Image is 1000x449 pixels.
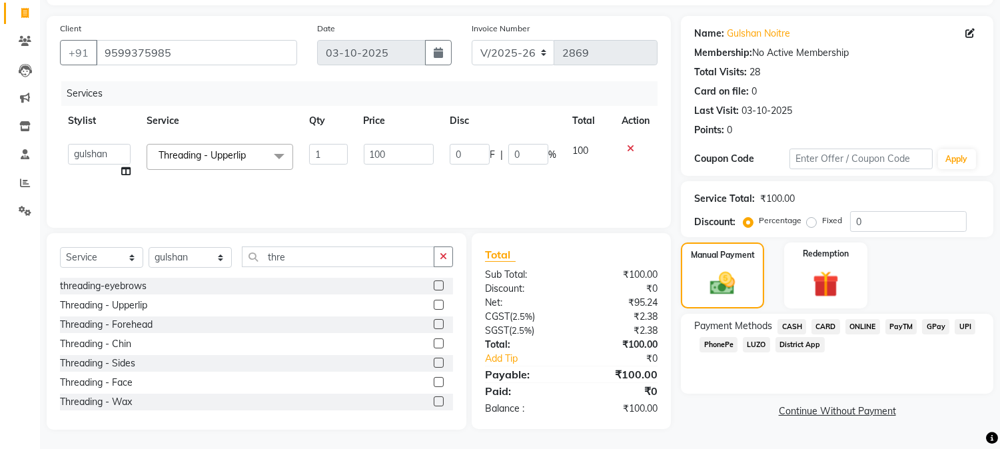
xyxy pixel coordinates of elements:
span: PayTM [885,319,917,334]
span: | [500,148,503,162]
th: Total [564,106,614,136]
span: F [490,148,495,162]
div: Balance : [475,402,572,416]
label: Fixed [822,215,842,226]
input: Search or Scan [242,246,434,267]
div: Coupon Code [694,152,789,166]
div: Last Visit: [694,104,739,118]
span: Total [485,248,516,262]
div: Membership: [694,46,752,60]
input: Search by Name/Mobile/Email/Code [96,40,297,65]
div: Threading - Upperlip [60,298,147,312]
span: CARD [811,319,840,334]
img: _gift.svg [805,268,847,300]
span: UPI [955,319,975,334]
div: Paid: [475,383,572,399]
input: Enter Offer / Coupon Code [789,149,932,169]
span: 2.5% [512,325,532,336]
span: CGST [485,310,510,322]
div: Threading - Sides [60,356,135,370]
span: District App [775,337,825,352]
span: 2.5% [512,311,532,322]
div: ₹0 [572,383,668,399]
div: Name: [694,27,724,41]
label: Client [60,23,81,35]
span: SGST [485,324,509,336]
div: threading-eyebrows [60,279,147,293]
div: Threading - Chin [60,337,131,351]
div: ₹95.24 [572,296,668,310]
label: Date [317,23,335,35]
button: Apply [938,149,976,169]
label: Manual Payment [691,249,755,261]
div: ₹100.00 [572,402,668,416]
div: ₹100.00 [572,268,668,282]
div: 0 [751,85,757,99]
div: ( ) [475,324,572,338]
div: 03-10-2025 [742,104,792,118]
a: x [246,149,252,161]
div: Payable: [475,366,572,382]
div: Threading - Wax [60,395,132,409]
a: Gulshan Noitre [727,27,790,41]
span: 100 [572,145,588,157]
th: Action [614,106,658,136]
div: Total Visits: [694,65,747,79]
div: 0 [727,123,732,137]
div: ₹100.00 [572,366,668,382]
span: % [548,148,556,162]
span: GPay [922,319,949,334]
label: Invoice Number [472,23,530,35]
span: ONLINE [845,319,880,334]
div: Services [61,81,668,106]
a: Add Tip [475,352,588,366]
span: Payment Methods [694,319,772,333]
div: Threading - Face [60,376,133,390]
span: CASH [777,319,806,334]
span: PhonePe [700,337,738,352]
div: 28 [750,65,760,79]
div: Net: [475,296,572,310]
div: ₹100.00 [760,192,795,206]
div: No Active Membership [694,46,980,60]
th: Stylist [60,106,139,136]
th: Service [139,106,301,136]
div: Discount: [694,215,736,229]
div: ₹2.38 [572,324,668,338]
label: Redemption [803,248,849,260]
div: Points: [694,123,724,137]
div: Threading - Forehead [60,318,153,332]
div: ₹0 [572,282,668,296]
div: ₹100.00 [572,338,668,352]
img: _cash.svg [702,269,742,298]
a: Continue Without Payment [684,404,991,418]
div: Total: [475,338,572,352]
label: Percentage [759,215,801,226]
th: Disc [442,106,564,136]
div: Service Total: [694,192,755,206]
div: ₹2.38 [572,310,668,324]
div: Card on file: [694,85,749,99]
span: LUZO [743,337,770,352]
button: +91 [60,40,97,65]
th: Price [356,106,442,136]
span: Threading - Upperlip [159,149,246,161]
div: ( ) [475,310,572,324]
div: Sub Total: [475,268,572,282]
div: Discount: [475,282,572,296]
div: ₹0 [588,352,668,366]
th: Qty [301,106,355,136]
